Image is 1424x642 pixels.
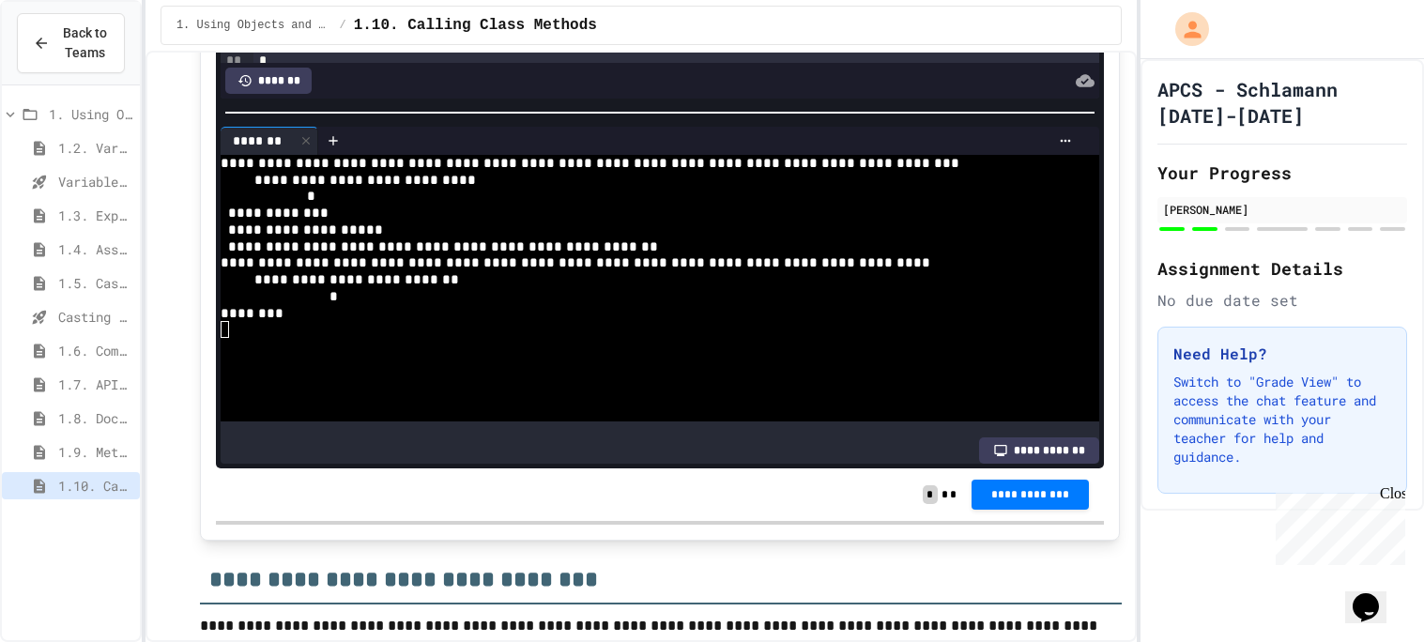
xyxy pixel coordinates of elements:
[58,442,132,462] span: 1.9. Method Signatures
[58,374,132,394] span: 1.7. APIs and Libraries
[58,307,132,327] span: Casting and Ranges of variables - Quiz
[1268,485,1405,565] iframe: chat widget
[354,14,597,37] span: 1.10. Calling Class Methods
[58,138,132,158] span: 1.2. Variables and Data Types
[1345,567,1405,623] iframe: chat widget
[61,23,109,63] span: Back to Teams
[1173,343,1391,365] h3: Need Help?
[1157,160,1407,186] h2: Your Progress
[17,13,125,73] button: Back to Teams
[1156,8,1214,51] div: My Account
[58,408,132,428] span: 1.8. Documentation with Comments and Preconditions
[1163,201,1401,218] div: [PERSON_NAME]
[58,476,132,496] span: 1.10. Calling Class Methods
[8,8,130,119] div: Chat with us now!Close
[1173,373,1391,466] p: Switch to "Grade View" to access the chat feature and communicate with your teacher for help and ...
[58,341,132,360] span: 1.6. Compound Assignment Operators
[58,239,132,259] span: 1.4. Assignment and Input
[339,18,345,33] span: /
[49,104,132,124] span: 1. Using Objects and Methods
[176,18,332,33] span: 1. Using Objects and Methods
[58,273,132,293] span: 1.5. Casting and Ranges of Values
[58,172,132,191] span: Variables and Data Types - Quiz
[1157,255,1407,282] h2: Assignment Details
[1157,76,1407,129] h1: APCS - Schlamann [DATE]-[DATE]
[58,206,132,225] span: 1.3. Expressions and Output [New]
[1157,289,1407,312] div: No due date set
